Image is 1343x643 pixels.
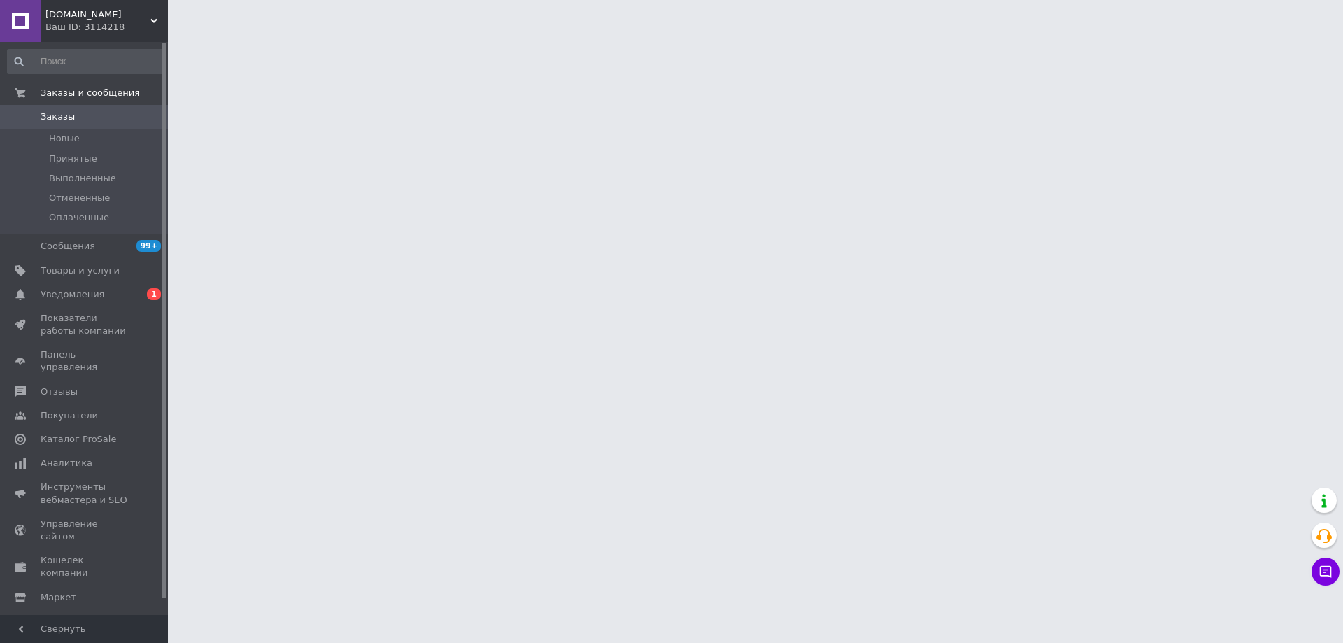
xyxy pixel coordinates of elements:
[1312,558,1340,586] button: Чат с покупателем
[7,49,165,74] input: Поиск
[49,211,109,224] span: Оплаченные
[41,264,120,277] span: Товары и услуги
[41,591,76,604] span: Маркет
[41,348,129,374] span: Панель управления
[41,111,75,123] span: Заказы
[41,409,98,422] span: Покупатели
[49,153,97,165] span: Принятые
[41,288,104,301] span: Уведомления
[136,240,161,252] span: 99+
[41,518,129,543] span: Управление сайтом
[49,132,80,145] span: Новые
[41,240,95,253] span: Сообщения
[41,481,129,506] span: Инструменты вебмастера и SEO
[45,8,150,21] span: maliw.com.ua
[45,21,168,34] div: Ваш ID: 3114218
[49,172,116,185] span: Выполненные
[41,386,78,398] span: Отзывы
[41,87,140,99] span: Заказы и сообщения
[41,457,92,469] span: Аналитика
[41,554,129,579] span: Кошелек компании
[41,312,129,337] span: Показатели работы компании
[147,288,161,300] span: 1
[49,192,110,204] span: Отмененные
[41,433,116,446] span: Каталог ProSale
